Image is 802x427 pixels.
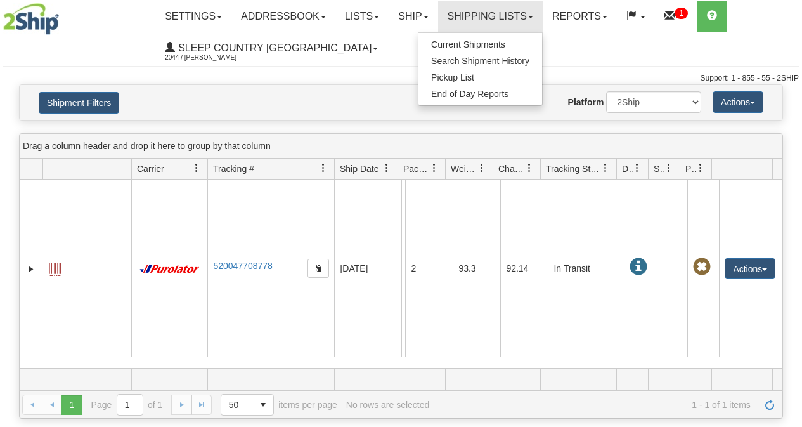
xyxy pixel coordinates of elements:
span: Page of 1 [91,394,163,416]
a: Pickup List [418,69,542,86]
a: 1 [655,1,697,32]
div: Support: 1 - 855 - 55 - 2SHIP [3,73,799,84]
span: Packages [403,162,430,175]
span: Current Shipments [431,39,505,49]
span: Pickup Status [685,162,696,175]
a: Search Shipment History [418,53,542,69]
a: Lists [335,1,389,32]
span: Weight [451,162,477,175]
a: Expand [25,263,37,275]
span: Search Shipment History [431,56,529,66]
td: 92.14 [500,180,548,357]
a: 520047708778 [213,261,272,271]
a: Reports [543,1,617,32]
a: Delivery Status filter column settings [626,157,648,179]
button: Actions [725,258,775,279]
a: Tracking # filter column settings [313,157,334,179]
a: Shipping lists [438,1,543,32]
span: Tracking # [213,162,254,175]
a: Packages filter column settings [424,157,445,179]
td: [PERSON_NAME] [PERSON_NAME] CA BC SOOKE V9Z 1N7 [401,180,405,357]
button: Shipment Filters [39,92,119,114]
td: Fasus Furniture and Bedding Supplies Shipping department [GEOGRAPHIC_DATA] ON [PERSON_NAME] L4K 5W1 [398,180,401,357]
td: [DATE] [334,180,398,357]
span: Delivery Status [622,162,633,175]
label: Platform [568,96,604,108]
a: Ship [389,1,437,32]
span: Sleep Country [GEOGRAPHIC_DATA] [175,43,372,53]
span: Shipment Issues [654,162,664,175]
span: Tracking Status [546,162,601,175]
a: End of Day Reports [418,86,542,102]
a: Shipment Issues filter column settings [658,157,680,179]
a: Sleep Country [GEOGRAPHIC_DATA] 2044 / [PERSON_NAME] [155,32,387,64]
a: Settings [155,1,231,32]
span: Carrier [137,162,164,175]
span: In Transit [630,258,647,276]
span: select [253,395,273,415]
a: Weight filter column settings [471,157,493,179]
a: Ship Date filter column settings [376,157,398,179]
span: items per page [221,394,337,416]
span: Charge [498,162,525,175]
span: Pickup Not Assigned [693,258,711,276]
span: Ship Date [340,162,378,175]
a: Carrier filter column settings [186,157,207,179]
a: Tracking Status filter column settings [595,157,616,179]
a: Charge filter column settings [519,157,540,179]
span: Page 1 [61,395,82,415]
a: Current Shipments [418,36,542,53]
a: Label [49,258,61,278]
span: End of Day Reports [431,89,508,99]
button: Actions [713,91,763,113]
td: In Transit [548,180,624,357]
a: Refresh [760,395,780,415]
span: 50 [229,398,245,411]
sup: 1 [675,8,688,19]
input: Page 1 [117,395,143,415]
span: Pickup List [431,72,474,82]
td: 2 [405,180,453,357]
span: Page sizes drop down [221,394,274,416]
span: 2044 / [PERSON_NAME] [165,51,260,64]
iframe: chat widget [773,148,801,278]
a: Pickup Status filter column settings [690,157,711,179]
td: 93.3 [453,180,500,357]
span: 1 - 1 of 1 items [438,400,751,410]
a: Addressbook [231,1,335,32]
img: 11 - Purolator [137,265,202,274]
img: logo2044.jpg [3,3,59,35]
div: No rows are selected [346,400,430,410]
button: Copy to clipboard [307,259,329,278]
div: grid grouping header [20,134,782,159]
